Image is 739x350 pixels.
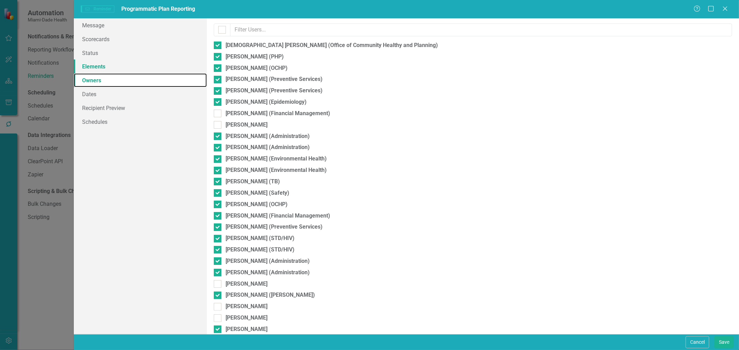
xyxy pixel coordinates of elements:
[226,110,330,118] div: [PERSON_NAME] (Financial Management)
[226,269,310,277] div: [PERSON_NAME] (Administration)
[121,6,195,12] span: Programmatic Plan Reporting
[226,303,267,311] div: [PERSON_NAME]
[226,53,284,61] div: [PERSON_NAME] (PHP)
[74,101,207,115] a: Recipient Preview
[226,166,327,174] div: [PERSON_NAME] (Environmental Health)
[226,291,315,299] div: [PERSON_NAME] ([PERSON_NAME])
[226,75,323,83] div: [PERSON_NAME] (Preventive Services)
[226,234,294,242] div: [PERSON_NAME] (STD/HIV)
[226,98,307,106] div: [PERSON_NAME] (Epidemiology)
[226,280,267,288] div: [PERSON_NAME]
[226,178,280,186] div: [PERSON_NAME] (TB)
[226,257,310,265] div: [PERSON_NAME] (Administration)
[226,201,288,209] div: [PERSON_NAME] (OCHP)
[226,87,323,95] div: [PERSON_NAME] (Preventive Services)
[226,132,310,140] div: [PERSON_NAME] (Administration)
[226,144,310,151] div: [PERSON_NAME] (Administration)
[226,223,323,231] div: [PERSON_NAME] (Preventive Services)
[226,189,289,197] div: [PERSON_NAME] (Safety)
[686,336,709,348] button: Cancel
[74,115,207,129] a: Schedules
[226,325,267,333] div: [PERSON_NAME]
[226,121,267,129] div: [PERSON_NAME]
[226,212,330,220] div: [PERSON_NAME] (Financial Management)
[74,32,207,46] a: Scorecards
[230,24,732,36] input: Filter Users...
[226,64,288,72] div: [PERSON_NAME] (OCHP)
[714,336,734,348] button: Save
[226,155,327,163] div: [PERSON_NAME] (Environmental Health)
[74,46,207,60] a: Status
[226,42,438,49] div: [DEMOGRAPHIC_DATA] [PERSON_NAME] (Office of Community Healthy and Planning)
[81,6,114,12] span: Reminder
[74,18,207,32] a: Message
[74,87,207,101] a: Dates
[226,314,267,322] div: [PERSON_NAME]
[74,73,207,87] a: Owners
[226,246,294,254] div: [PERSON_NAME] (STD/HIV)
[74,59,207,73] a: Elements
